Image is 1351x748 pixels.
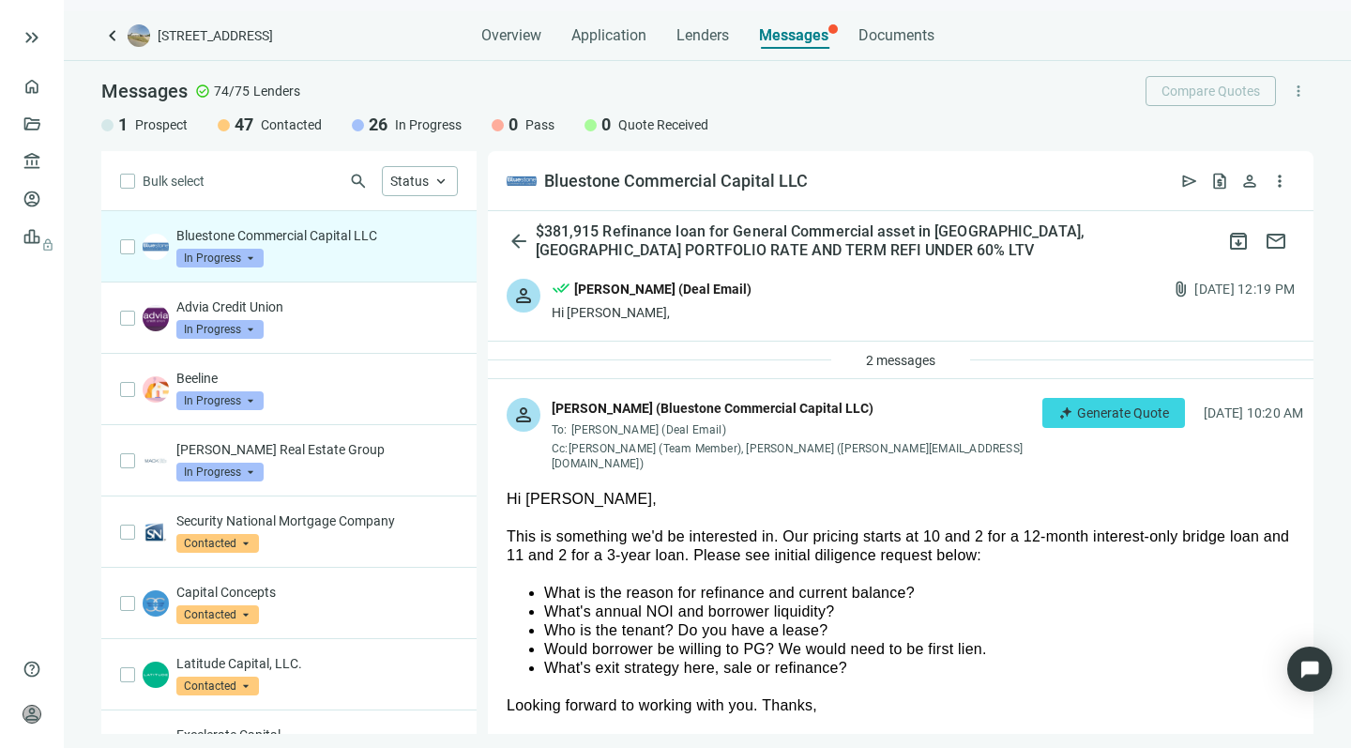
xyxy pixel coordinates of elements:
[618,115,708,134] span: Quote Received
[176,226,458,245] p: Bluestone Commercial Capital LLC
[176,677,259,695] span: Contacted
[601,114,611,136] span: 0
[176,583,458,602] p: Capital Concepts
[176,654,458,673] p: Latitude Capital, LLC.
[1308,398,1328,428] button: more_vert
[1220,222,1257,260] button: archive
[349,172,368,191] span: search
[1227,230,1250,252] span: archive
[176,369,458,388] p: Beeline
[433,173,449,190] span: keyboard_arrow_up
[512,404,535,426] span: person
[176,511,458,530] p: Security National Mortgage Company
[574,279,751,299] div: [PERSON_NAME] (Deal Email)
[23,660,41,679] span: help
[508,230,530,252] span: arrow_back
[507,222,532,260] button: arrow_back
[176,605,259,624] span: Contacted
[1205,166,1235,196] button: request_quote
[176,725,458,744] p: Excelerate Capital
[1265,230,1287,252] span: mail
[1077,405,1169,420] span: Generate Quote
[544,170,808,192] div: Bluestone Commercial Capital LLC
[1270,172,1289,191] span: more_vert
[571,26,646,45] span: Application
[23,705,41,724] span: person
[176,534,259,553] span: Contacted
[143,448,169,474] img: 6881666d-d29e-4e6a-9a63-0b6b8949c234
[1175,166,1205,196] button: send
[850,345,951,375] button: 2 messages
[390,174,429,189] span: Status
[214,82,250,100] span: 74/75
[143,234,169,260] img: daec3efa-07db-418b-869b-6cdbf9b720dc
[261,115,322,134] span: Contacted
[176,440,458,459] p: [PERSON_NAME] Real Estate Group
[101,24,124,47] a: keyboard_arrow_left
[507,166,537,196] img: daec3efa-07db-418b-869b-6cdbf9b720dc
[158,26,273,45] span: [STREET_ADDRESS]
[101,80,188,102] span: Messages
[1172,280,1191,298] span: attach_file
[532,222,1220,260] div: $381,915 Refinance loan for General Commercial asset in [GEOGRAPHIC_DATA], [GEOGRAPHIC_DATA] PORT...
[369,114,387,136] span: 26
[1180,172,1199,191] span: send
[21,26,43,49] button: keyboard_double_arrow_right
[143,662,169,688] img: 73953b66-b46a-4d3b-b744-4a2207e4f75a
[759,26,828,44] span: Messages
[481,26,541,45] span: Overview
[1146,76,1276,106] button: Compare Quotes
[143,519,169,545] img: e7d4e2b7-5148-4db5-9cc8-faf04dac73ff
[395,115,462,134] span: In Progress
[143,305,169,331] img: fff09a52-c797-430f-996f-d45095032efc
[1287,647,1332,692] div: Open Intercom Messenger
[1204,403,1304,423] div: [DATE] 10:20 AM
[1042,398,1185,428] button: Generate Quote
[135,115,188,134] span: Prospect
[128,24,150,47] img: deal-logo
[195,84,210,99] span: check_circle
[552,422,1033,437] div: To:
[143,590,169,617] img: 99a74a49-602c-41ac-bfdf-b376c4642125
[525,115,554,134] span: Pass
[1309,404,1328,422] span: more_vert
[1210,172,1229,191] span: request_quote
[253,82,300,100] span: Lenders
[1257,222,1295,260] button: mail
[858,26,934,45] span: Documents
[143,171,205,191] span: Bulk select
[1194,279,1295,299] div: [DATE] 12:19 PM
[176,320,264,339] span: In Progress
[176,463,264,481] span: In Progress
[552,398,873,419] div: [PERSON_NAME] (Bluestone Commercial Capital LLC)
[1235,166,1265,196] button: person
[235,114,253,136] span: 47
[866,353,935,368] span: 2 messages
[512,284,535,307] span: person
[176,391,264,410] span: In Progress
[143,376,169,403] img: 0b74f531-f4a5-47d2-8409-5048ab70a5cb
[509,114,518,136] span: 0
[1283,76,1313,106] button: more_vert
[571,423,726,436] span: [PERSON_NAME] (Deal Email)
[676,26,729,45] span: Lenders
[176,249,264,267] span: In Progress
[1240,172,1259,191] span: person
[552,279,570,303] span: done_all
[176,298,458,316] p: Advia Credit Union
[552,303,751,322] div: Hi [PERSON_NAME],
[1290,83,1307,99] span: more_vert
[552,441,1033,471] div: Cc: [PERSON_NAME] (Team Member), [PERSON_NAME] ([PERSON_NAME][EMAIL_ADDRESS][DOMAIN_NAME])
[118,114,128,136] span: 1
[1265,166,1295,196] button: more_vert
